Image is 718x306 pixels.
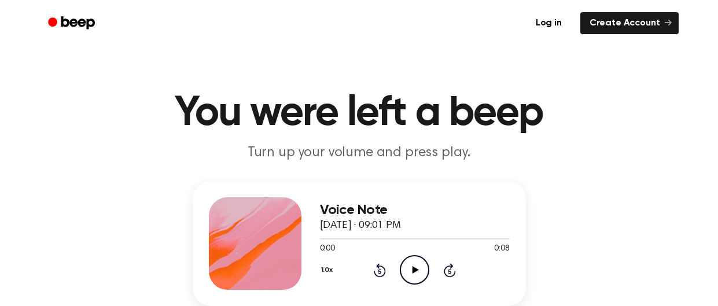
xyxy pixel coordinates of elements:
span: 0:08 [494,243,509,255]
a: Log in [524,10,573,36]
h3: Voice Note [320,202,510,218]
span: [DATE] · 09:01 PM [320,220,401,231]
p: Turn up your volume and press play. [137,143,581,163]
button: 1.0x [320,260,337,280]
a: Beep [40,12,105,35]
a: Create Account [580,12,679,34]
span: 0:00 [320,243,335,255]
h1: You were left a beep [63,93,656,134]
